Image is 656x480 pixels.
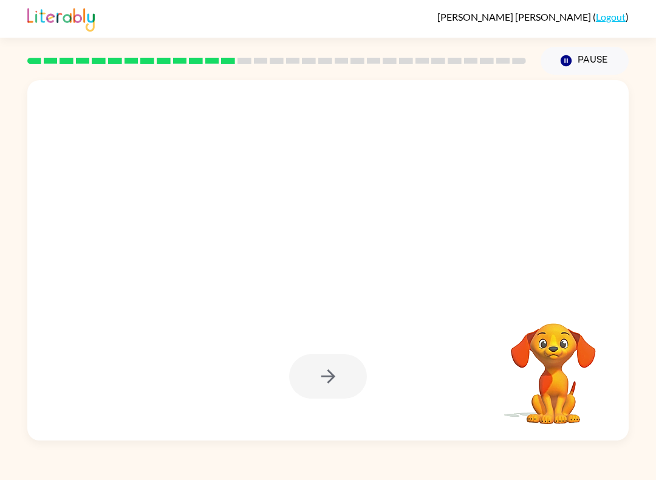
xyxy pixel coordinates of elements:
a: Logout [596,11,626,22]
div: ( ) [437,11,629,22]
span: [PERSON_NAME] [PERSON_NAME] [437,11,593,22]
video: Your browser must support playing .mp4 files to use Literably. Please try using another browser. [493,304,614,426]
button: Pause [541,47,629,75]
img: Literably [27,5,95,32]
